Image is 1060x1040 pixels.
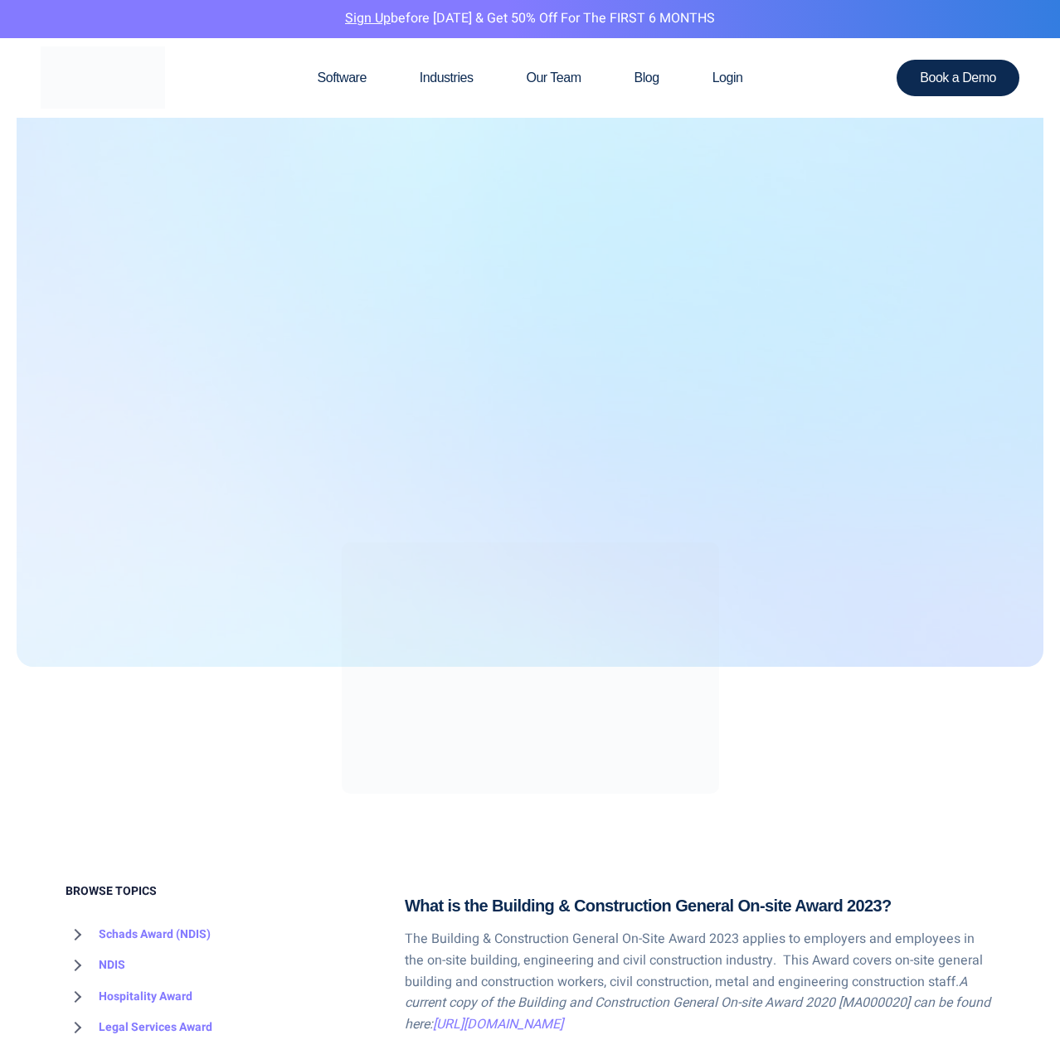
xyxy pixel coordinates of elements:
a: Software [291,38,393,118]
a: NDIS [66,950,125,981]
p: The Building & Construction General On-Site Award 2023 applies to employers and employees in the ... [405,929,994,1035]
a: [URL][DOMAIN_NAME] [433,1014,563,1034]
a: Industries [393,38,500,118]
a: Schads Award (NDIS) [66,919,211,950]
a: Login [686,38,770,118]
a: Book a Demo [897,60,1019,96]
a: Blog [608,38,686,118]
a: Sign Up [345,8,391,28]
a: Our Team [499,38,607,118]
span: Book a Demo [920,71,996,85]
p: before [DATE] & Get 50% Off for the FIRST 6 MONTHS [12,8,1048,30]
strong: What is the Building & Construction General On-site Award 2023? [405,897,892,915]
em: A current copy of the Building and Construction General On-site Award 2020 [MA000020] can be foun... [405,972,990,1034]
a: Hospitality Award [66,981,192,1013]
